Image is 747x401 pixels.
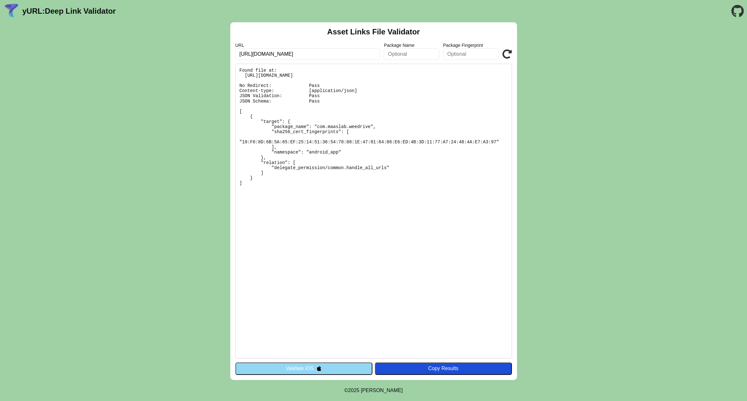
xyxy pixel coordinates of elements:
a: Michael Ibragimchayev's Personal Site [361,388,403,393]
span: 2025 [348,388,360,393]
input: Optional [443,48,499,60]
label: URL [235,43,380,48]
img: yURL Logo [3,3,20,19]
footer: © [344,380,403,401]
input: Optional [384,48,439,60]
input: Required [235,48,380,60]
h2: Asset Links File Validator [327,27,420,36]
label: Package Fingerprint [443,43,499,48]
button: Copy Results [375,362,512,375]
div: Copy Results [378,366,509,371]
label: Package Name [384,43,439,48]
pre: Found file at: [URL][DOMAIN_NAME] No Redirect: Pass Content-type: [application/json] JSON Validat... [235,64,512,359]
button: Validate iOS [235,362,372,375]
img: appleIcon.svg [316,366,322,371]
a: yURL:Deep Link Validator [22,7,116,16]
